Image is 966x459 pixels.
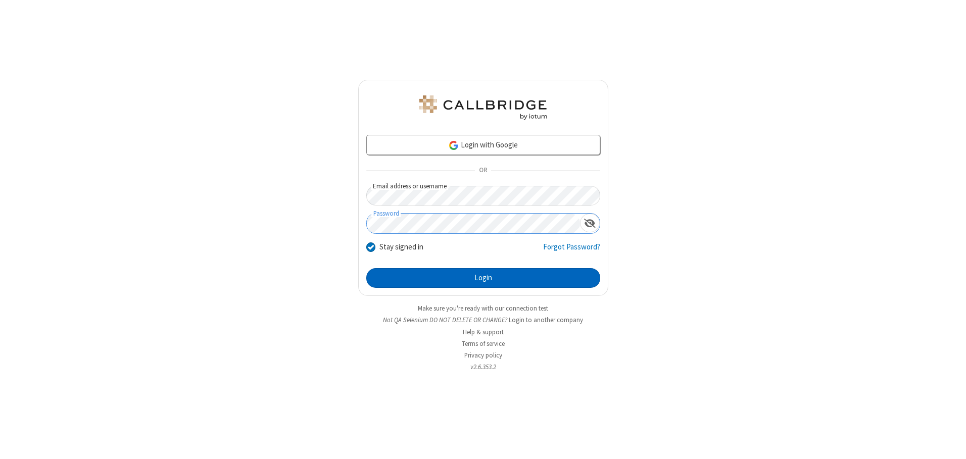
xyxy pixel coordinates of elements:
input: Password [367,214,580,233]
li: Not QA Selenium DO NOT DELETE OR CHANGE? [358,315,608,325]
a: Help & support [463,328,504,336]
a: Forgot Password? [543,241,600,261]
img: google-icon.png [448,140,459,151]
label: Stay signed in [379,241,423,253]
a: Privacy policy [464,351,502,360]
span: OR [475,164,491,178]
div: Show password [580,214,600,232]
button: Login [366,268,600,288]
img: QA Selenium DO NOT DELETE OR CHANGE [417,95,549,120]
a: Terms of service [462,339,505,348]
button: Login to another company [509,315,583,325]
li: v2.6.353.2 [358,362,608,372]
input: Email address or username [366,186,600,206]
a: Make sure you're ready with our connection test [418,304,548,313]
a: Login with Google [366,135,600,155]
